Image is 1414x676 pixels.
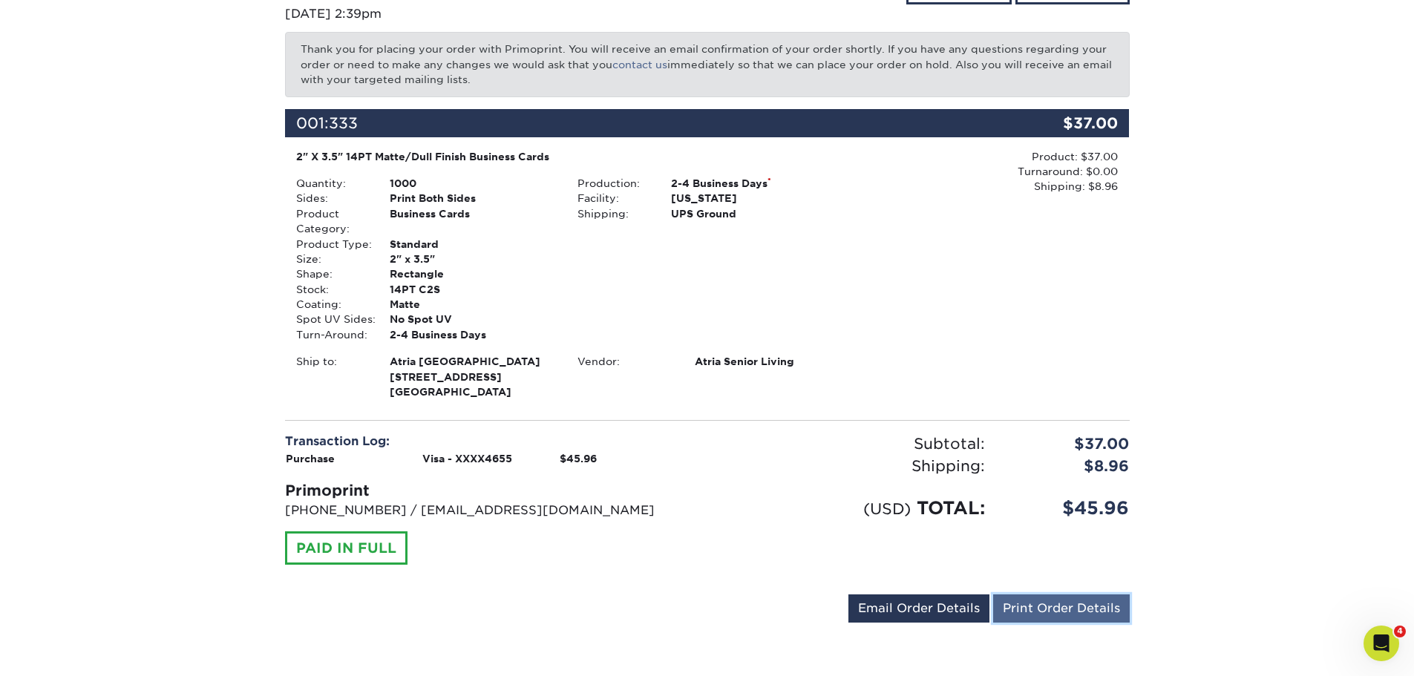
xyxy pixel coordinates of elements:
[848,594,989,623] a: Email Order Details
[422,453,512,465] strong: Visa - XXXX4655
[379,266,566,281] div: Rectangle
[329,114,358,132] span: 333
[989,109,1130,137] div: $37.00
[285,252,379,266] div: Size:
[379,237,566,252] div: Standard
[684,354,848,369] div: Atria Senior Living
[285,479,696,502] div: Primoprint
[707,455,996,477] div: Shipping:
[379,252,566,266] div: 2" x 3.5"
[285,237,379,252] div: Product Type:
[566,176,660,191] div: Production:
[285,354,379,399] div: Ship to:
[379,312,566,326] div: No Spot UV
[848,149,1118,194] div: Product: $37.00 Turnaround: $0.00 Shipping: $8.96
[379,176,566,191] div: 1000
[566,191,660,206] div: Facility:
[379,327,566,342] div: 2-4 Business Days
[285,531,407,565] div: PAID IN FULL
[996,433,1141,455] div: $37.00
[285,5,696,23] p: [DATE] 2:39pm
[660,206,848,221] div: UPS Ground
[285,327,379,342] div: Turn-Around:
[285,206,379,237] div: Product Category:
[285,282,379,297] div: Stock:
[1394,626,1406,637] span: 4
[390,370,555,384] span: [STREET_ADDRESS]
[390,354,555,369] span: Atria [GEOGRAPHIC_DATA]
[1364,626,1399,661] iframe: Intercom live chat
[285,109,989,137] div: 001:
[379,282,566,297] div: 14PT C2S
[296,149,837,164] div: 2" X 3.5" 14PT Matte/Dull Finish Business Cards
[285,32,1130,96] p: Thank you for placing your order with Primoprint. You will receive an email confirmation of your ...
[917,497,985,519] span: TOTAL:
[707,433,996,455] div: Subtotal:
[285,312,379,326] div: Spot UV Sides:
[560,453,597,465] strong: $45.96
[379,297,566,312] div: Matte
[285,266,379,281] div: Shape:
[390,354,555,398] strong: [GEOGRAPHIC_DATA]
[996,495,1141,522] div: $45.96
[612,59,667,70] a: contact us
[996,455,1141,477] div: $8.96
[863,499,911,518] small: (USD)
[285,191,379,206] div: Sides:
[379,206,566,237] div: Business Cards
[285,297,379,312] div: Coating:
[285,176,379,191] div: Quantity:
[285,433,696,450] div: Transaction Log:
[286,453,335,465] strong: Purchase
[566,354,684,369] div: Vendor:
[379,191,566,206] div: Print Both Sides
[993,594,1130,623] a: Print Order Details
[566,206,660,221] div: Shipping:
[285,502,696,519] p: [PHONE_NUMBER] / [EMAIL_ADDRESS][DOMAIN_NAME]
[660,176,848,191] div: 2-4 Business Days
[660,191,848,206] div: [US_STATE]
